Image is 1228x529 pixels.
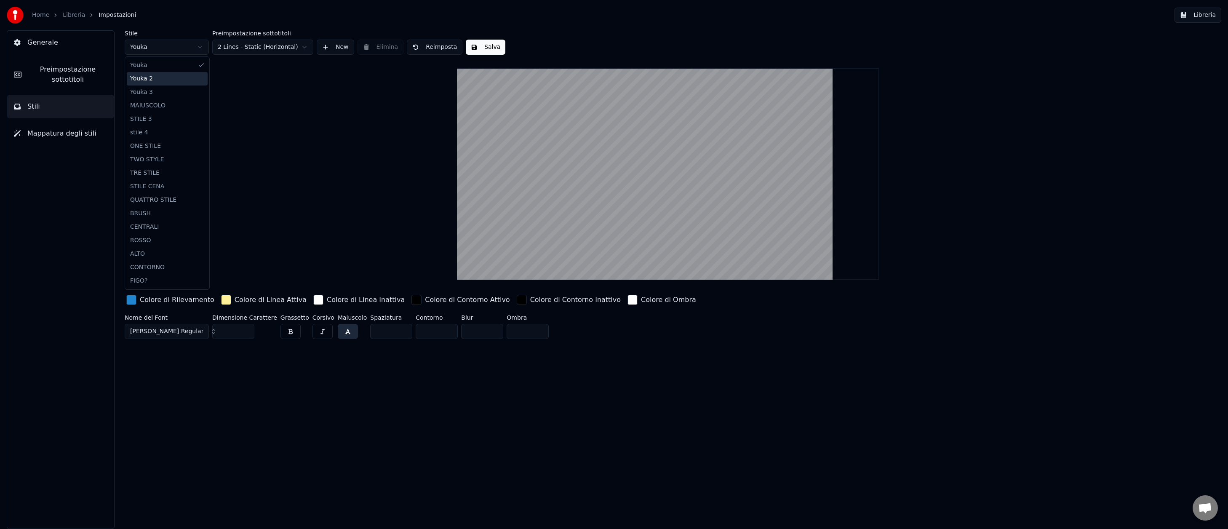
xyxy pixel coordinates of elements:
[130,223,159,231] span: CENTRALI
[130,61,147,69] span: Youka
[130,115,152,123] span: STILE 3
[130,155,164,164] span: TWO STYLE
[130,182,164,191] span: STILE CENA
[130,75,153,83] span: Youka 2
[130,169,160,177] span: TRE STILE
[130,250,145,258] span: ALTO
[130,102,166,110] span: MAIUSCOLO
[130,209,151,218] span: BRUSH
[130,196,176,204] span: QUATTRO STILE
[130,128,148,137] span: stile 4
[130,263,165,272] span: CONTORNO
[130,236,151,245] span: ROSSO
[130,142,161,150] span: ONE STILE
[130,277,147,285] span: FIGO?
[130,88,153,96] span: Youka 3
